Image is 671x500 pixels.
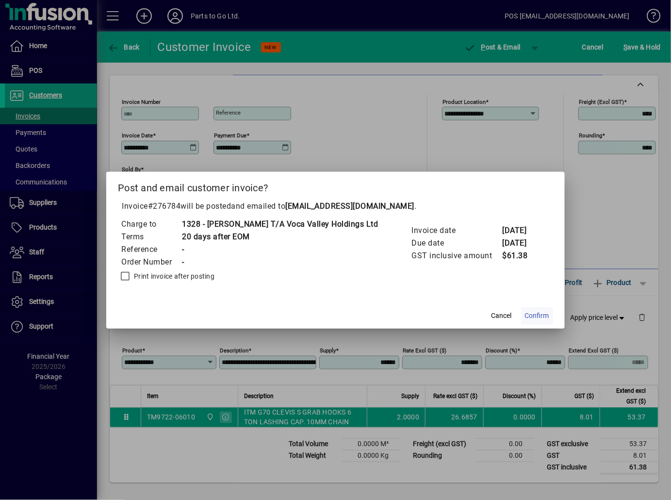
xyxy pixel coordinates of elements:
[121,243,181,256] td: Reference
[486,307,517,325] button: Cancel
[411,224,502,237] td: Invoice date
[502,237,541,250] td: [DATE]
[181,256,378,268] td: -
[491,311,512,321] span: Cancel
[121,231,181,243] td: Terms
[181,243,378,256] td: -
[148,201,181,211] span: #276784
[121,218,181,231] td: Charge to
[525,311,549,321] span: Confirm
[502,224,541,237] td: [DATE]
[231,201,414,211] span: and emailed to
[181,231,378,243] td: 20 days after EOM
[521,307,553,325] button: Confirm
[502,250,541,262] td: $61.38
[285,201,414,211] b: [EMAIL_ADDRESS][DOMAIN_NAME]
[181,218,378,231] td: 1328 - [PERSON_NAME] T/A Voca Valley Holdings Ltd
[132,271,214,281] label: Print invoice after posting
[411,237,502,250] td: Due date
[411,250,502,262] td: GST inclusive amount
[118,200,553,212] p: Invoice will be posted .
[121,256,181,268] td: Order Number
[106,172,565,200] h2: Post and email customer invoice?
